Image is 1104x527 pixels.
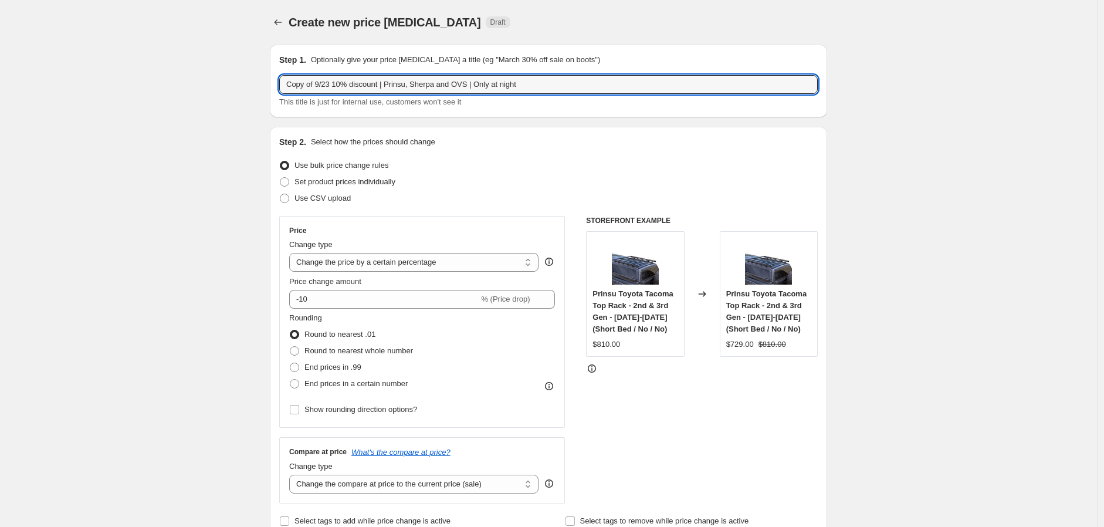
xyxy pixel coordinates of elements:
[745,238,792,285] img: Prinsu-Toyota-Tacoma-Top-Rack---2nd-_-3rd-Gen---2005-2022_80x.jpg
[726,289,807,333] span: Prinsu Toyota Tacoma Top Rack - 2nd & 3rd Gen - [DATE]-[DATE] (Short Bed / No / No)
[592,289,673,333] span: Prinsu Toyota Tacoma Top Rack - 2nd & 3rd Gen - [DATE]-[DATE] (Short Bed / No / No)
[294,161,388,170] span: Use bulk price change rules
[270,14,286,31] button: Price change jobs
[289,240,333,249] span: Change type
[612,238,659,285] img: Prinsu-Toyota-Tacoma-Top-Rack---2nd-_-3rd-Gen---2005-2022_80x.jpg
[294,177,395,186] span: Set product prices individually
[592,339,620,350] div: $810.00
[543,478,555,489] div: help
[279,75,818,94] input: 30% off holiday sale
[294,516,451,525] span: Select tags to add while price change is active
[481,295,530,303] span: % (Price drop)
[311,136,435,148] p: Select how the prices should change
[289,447,347,457] h3: Compare at price
[304,330,375,339] span: Round to nearest .01
[289,277,361,286] span: Price change amount
[289,16,481,29] span: Create new price [MEDICAL_DATA]
[289,290,479,309] input: -15
[580,516,749,525] span: Select tags to remove while price change is active
[294,194,351,202] span: Use CSV upload
[304,405,417,414] span: Show rounding direction options?
[279,136,306,148] h2: Step 2.
[289,226,306,235] h3: Price
[490,18,506,27] span: Draft
[586,216,818,225] h6: STOREFRONT EXAMPLE
[726,339,754,350] div: $729.00
[279,97,461,106] span: This title is just for internal use, customers won't see it
[311,54,600,66] p: Optionally give your price [MEDICAL_DATA] a title (eg "March 30% off sale on boots")
[279,54,306,66] h2: Step 1.
[304,379,408,388] span: End prices in a certain number
[758,339,786,350] strike: $810.00
[351,448,451,457] button: What's the compare at price?
[304,363,361,371] span: End prices in .99
[289,313,322,322] span: Rounding
[543,256,555,268] div: help
[304,346,413,355] span: Round to nearest whole number
[289,462,333,471] span: Change type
